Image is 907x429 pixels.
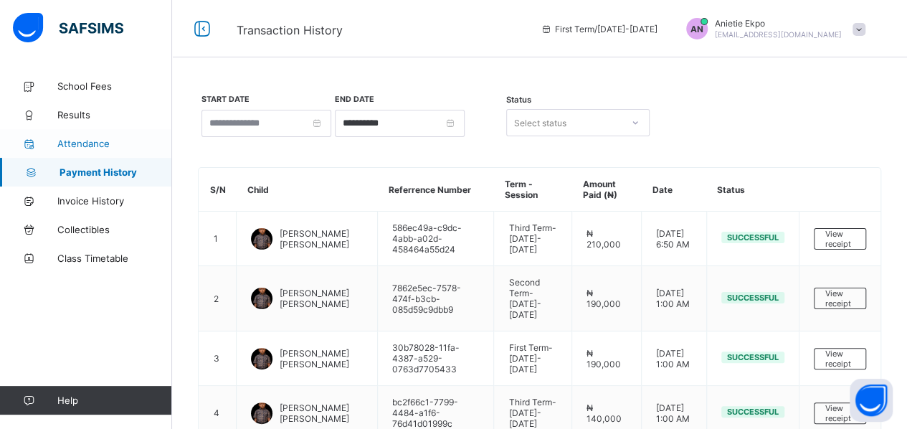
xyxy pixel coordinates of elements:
[494,212,572,266] td: Third Term - [DATE]-[DATE]
[825,288,855,308] span: View receipt
[57,224,172,235] span: Collectibles
[494,331,572,386] td: First Term - [DATE]-[DATE]
[199,212,237,266] td: 1
[541,24,657,34] span: session/term information
[571,168,641,212] th: Amount Paid (₦)
[57,395,171,406] span: Help
[60,166,172,178] span: Payment History
[57,80,172,92] span: School Fees
[706,168,799,212] th: Status
[494,266,572,331] td: Second Term - [DATE]-[DATE]
[378,168,494,212] th: Referrence Number
[642,266,707,331] td: [DATE] 1:00 AM
[727,407,779,417] span: Successful
[715,18,842,29] span: Anietie Ekpo
[494,168,572,212] th: Term - Session
[850,379,893,422] button: Open asap
[57,109,172,121] span: Results
[378,212,494,266] td: 586ec49a-c9dc-4abb-a02d-458464a55d24
[13,13,123,43] img: safsims
[201,95,250,104] label: Start Date
[825,229,855,249] span: View receipt
[237,168,378,212] th: Child
[335,95,374,104] label: End Date
[727,352,779,362] span: Successful
[199,168,237,212] th: S/N
[237,23,343,37] span: Transaction History
[57,138,172,149] span: Attendance
[727,232,779,242] span: Successful
[642,168,707,212] th: Date
[642,331,707,386] td: [DATE] 1:00 AM
[378,266,494,331] td: 7862e5ec-7578-474f-b3cb-085d59c9dbb9
[587,402,622,424] span: ₦ 140,000
[587,348,621,369] span: ₦ 190,000
[825,403,855,423] span: View receipt
[199,266,237,331] td: 2
[690,24,703,34] span: AN
[715,30,842,39] span: [EMAIL_ADDRESS][DOMAIN_NAME]
[280,288,363,309] span: [PERSON_NAME] [PERSON_NAME]
[280,402,363,424] span: [PERSON_NAME] [PERSON_NAME]
[514,109,566,136] div: Select status
[672,18,873,39] div: AnietieEkpo
[199,331,237,386] td: 3
[587,228,621,250] span: ₦ 210,000
[57,195,172,207] span: Invoice History
[280,348,363,369] span: [PERSON_NAME] [PERSON_NAME]
[57,253,172,264] span: Class Timetable
[825,349,855,369] span: View receipt
[642,212,707,266] td: [DATE] 6:50 AM
[378,331,494,386] td: 30b78028-11fa-4387-a529-0763d7705433
[280,228,363,250] span: [PERSON_NAME] [PERSON_NAME]
[506,95,531,105] span: Status
[727,293,779,303] span: Successful
[587,288,621,309] span: ₦ 190,000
